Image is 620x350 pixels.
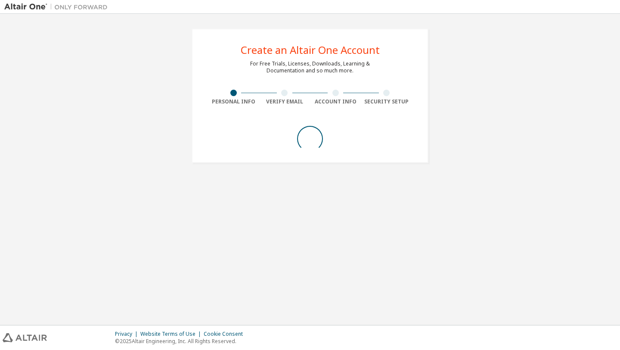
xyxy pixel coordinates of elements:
div: Account Info [310,98,361,105]
div: For Free Trials, Licenses, Downloads, Learning & Documentation and so much more. [250,60,370,74]
div: Security Setup [361,98,412,105]
div: Personal Info [208,98,259,105]
div: Cookie Consent [204,331,248,337]
img: altair_logo.svg [3,333,47,342]
div: Privacy [115,331,140,337]
div: Create an Altair One Account [241,45,380,55]
img: Altair One [4,3,112,11]
p: © 2025 Altair Engineering, Inc. All Rights Reserved. [115,337,248,345]
div: Verify Email [259,98,310,105]
div: Website Terms of Use [140,331,204,337]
